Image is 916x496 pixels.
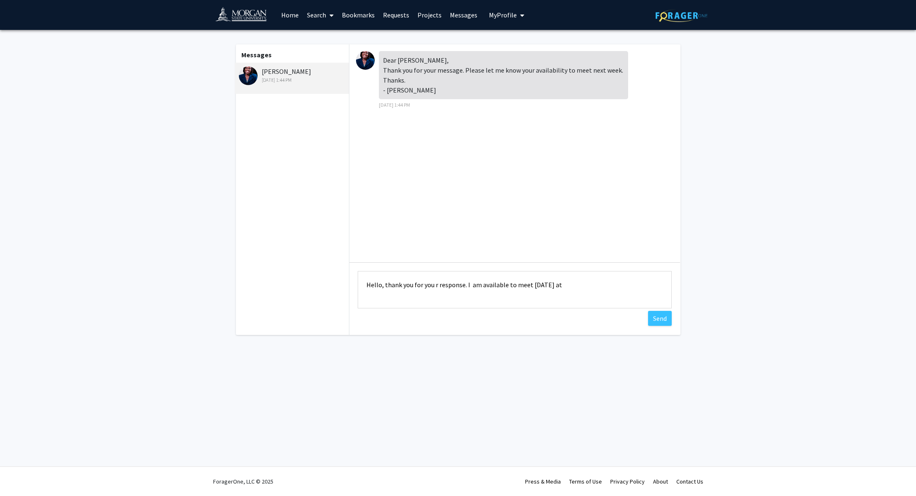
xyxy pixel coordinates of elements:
iframe: Chat [6,459,35,490]
a: Home [277,0,303,29]
a: Contact Us [676,478,703,485]
span: [DATE] 1:44 PM [379,102,410,108]
b: Messages [241,51,272,59]
a: Terms of Use [569,478,602,485]
textarea: Message [358,271,672,308]
div: [DATE] 1:44 PM [239,76,347,84]
img: Pumtiwitt McCarthy [356,51,375,70]
a: Search [303,0,338,29]
a: Bookmarks [338,0,379,29]
a: About [653,478,668,485]
div: ForagerOne, LLC © 2025 [213,467,273,496]
a: Privacy Policy [610,478,645,485]
a: Requests [379,0,413,29]
img: Pumtiwitt McCarthy [239,66,258,85]
a: Projects [413,0,446,29]
div: [PERSON_NAME] [239,66,347,84]
a: Messages [446,0,481,29]
span: My Profile [489,11,517,19]
a: Press & Media [525,478,561,485]
div: Dear [PERSON_NAME], Thank you for your message. Please let me know your availability to meet next... [379,51,628,99]
button: Send [648,311,672,326]
img: ForagerOne Logo [656,9,707,22]
img: Morgan State University Logo [215,7,274,25]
